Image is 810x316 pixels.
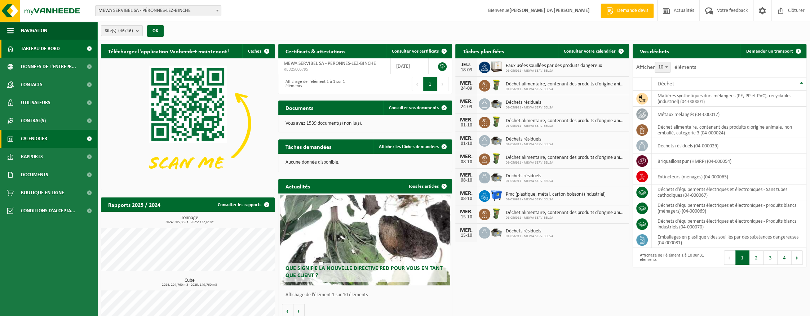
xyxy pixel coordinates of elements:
h2: Documents [278,101,320,115]
img: WB-1100-HPE-BE-01 [490,189,503,201]
button: 1 [735,250,749,265]
div: MER. [459,209,473,215]
img: WB-0060-HPE-GN-50 [490,152,503,165]
a: Demande devis [601,4,654,18]
div: MER. [459,191,473,196]
span: Cachez [248,49,261,54]
p: Aucune donnée disponible. [286,160,445,165]
div: 01-10 [459,141,473,146]
span: Déchets résiduels [505,137,553,142]
span: Déchet [657,81,674,87]
div: MER. [459,135,473,141]
span: 2024: 204,760 m3 - 2025: 149,760 m3 [105,283,275,287]
td: déchets d'équipements électriques et électroniques - Produits blancs industriels (04-000070) [652,216,806,232]
span: 01-056911 - MEWA SERVIBEL SA [505,197,605,202]
h3: Tonnage [105,215,275,224]
h2: Rapports 2025 / 2024 [101,197,168,212]
img: PB-IC-1000-HPE-00-01 [490,61,503,73]
span: 01-056911 - MEWA SERVIBEL SA [505,106,553,110]
span: Navigation [21,22,47,40]
strong: [PERSON_NAME] DA [PERSON_NAME] [509,8,590,13]
span: 01-056911 - MEWA SERVIBEL SA [505,142,553,147]
span: Données de l'entrepr... [21,58,76,76]
span: Consulter vos documents [389,106,439,110]
td: déchet alimentaire, contenant des produits d'origine animale, non emballé, catégorie 3 (04-000024) [652,122,806,138]
div: MER. [459,227,473,233]
button: 3 [763,250,778,265]
span: 01-056911 - MEWA SERVIBEL SA [505,87,625,92]
div: MER. [459,99,473,104]
td: briquaillons pur (HMRP) (04-000054) [652,153,806,169]
h2: Certificats & attestations [278,44,353,58]
div: MER. [459,80,473,86]
div: 08-10 [459,178,473,183]
span: Tableau de bord [21,40,60,58]
span: Déchets résiduels [505,173,553,179]
div: MER. [459,117,473,123]
span: MEWA SERVIBEL SA - PÉRONNES-LEZ-BINCHE [284,61,376,66]
span: Pmc (plastique, métal, carton boisson) (industriel) [505,192,605,197]
span: Contacts [21,76,43,94]
img: WB-5000-GAL-GY-01 [490,226,503,238]
div: JEU. [459,62,473,68]
button: 1 [423,77,437,91]
a: Consulter vos certificats [386,44,451,58]
span: Déchets résiduels [505,100,553,106]
div: 15-10 [459,233,473,238]
span: MEWA SERVIBEL SA - PÉRONNES-LEZ-BINCHE [95,5,221,16]
img: Download de VHEPlus App [101,58,275,188]
div: Affichage de l'élément 1 à 10 sur 31 éléments [636,250,716,266]
button: Next [437,77,448,91]
span: 2024: 205,332 t - 2025: 132,618 t [105,221,275,224]
p: Affichage de l'élément 1 sur 10 éléments [286,293,448,298]
div: 24-09 [459,86,473,91]
td: déchets résiduels (04-000029) [652,138,806,153]
span: 01-056911 - MEWA SERVIBEL SA [505,161,625,165]
h2: Téléchargez l'application Vanheede+ maintenant! [101,44,236,58]
button: Site(s)(46/46) [101,25,143,36]
div: 08-10 [459,196,473,201]
span: 01-056911 - MEWA SERVIBEL SA [505,234,553,239]
img: WB-5000-GAL-GY-01 [490,97,503,110]
h2: Tâches planifiées [455,44,511,58]
span: Documents [21,166,48,184]
div: 08-10 [459,160,473,165]
div: Affichage de l'élément 1 à 1 sur 1 éléments [282,76,362,92]
td: [DATE] [391,58,429,74]
span: Que signifie la nouvelle directive RED pour vous en tant que client ? [286,266,443,278]
span: Déchet alimentaire, contenant des produits d'origine animale, non emballé, catég... [505,81,625,87]
span: Déchets résiduels [505,228,553,234]
span: Boutique en ligne [21,184,64,202]
span: Demander un transport [746,49,793,54]
div: MER. [459,154,473,160]
span: Eaux usées souillées par des produits dangereux [505,63,602,69]
td: extincteurs (ménages) (04-000065) [652,169,806,184]
td: emballages en plastique vides souillés par des substances dangereuses (04-000081) [652,232,806,248]
button: Previous [412,77,423,91]
span: Site(s) [105,26,133,36]
span: Déchet alimentaire, contenant des produits d'origine animale, non emballé, catég... [505,155,625,161]
button: 2 [749,250,763,265]
button: Next [792,250,803,265]
span: Conditions d'accepta... [21,202,75,220]
td: déchets d'équipements électriques et électroniques - produits blancs (ménagers) (04-000069) [652,200,806,216]
span: Rapports [21,148,43,166]
img: WB-5000-GAL-GY-01 [490,171,503,183]
a: Afficher les tâches demandées [373,139,451,154]
div: 01-10 [459,123,473,128]
h2: Tâches demandées [278,139,338,153]
span: Utilisateurs [21,94,50,112]
span: Calendrier [21,130,47,148]
button: 4 [778,250,792,265]
td: matières synthétiques durs mélangées (PE, PP et PVC), recyclables (industriel) (04-000001) [652,91,806,107]
span: Contrat(s) [21,112,46,130]
td: déchets d'équipements électriques et électroniques - Sans tubes cathodiques (04-000067) [652,184,806,200]
h3: Cube [105,278,275,287]
td: métaux mélangés (04-000017) [652,107,806,122]
span: 10 [655,62,670,72]
h2: Vos déchets [633,44,676,58]
button: OK [147,25,164,37]
a: Consulter les rapports [212,197,274,212]
span: Consulter vos certificats [392,49,439,54]
span: 10 [655,62,670,73]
